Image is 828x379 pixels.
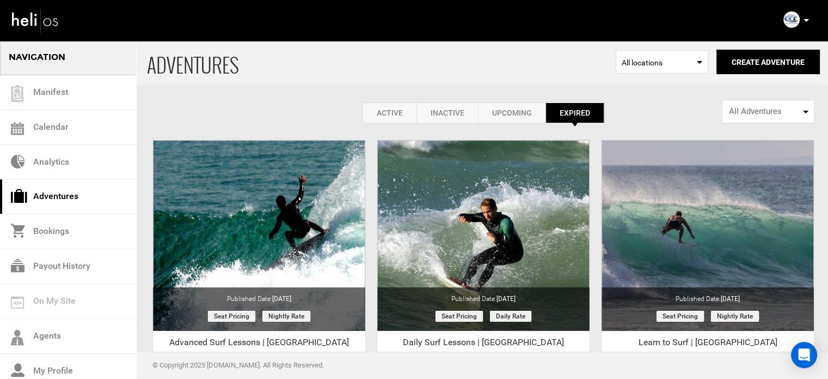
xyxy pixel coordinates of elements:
[416,103,478,123] a: Inactive
[496,295,516,303] span: [DATE]
[657,311,704,322] span: Seat Pricing
[147,40,616,84] span: ADVENTURES
[722,100,814,123] button: All Adventures
[616,50,708,74] span: Select box activate
[602,287,814,304] div: Published Date:
[622,57,702,68] span: All locations
[791,342,817,368] div: Open Intercom Messenger
[272,295,291,303] span: [DATE]
[716,50,820,74] button: Create Adventure
[377,336,590,353] div: Daily Surf Lessons | [GEOGRAPHIC_DATA]
[436,311,483,322] span: Seat Pricing
[729,106,800,117] span: All Adventures
[363,103,416,123] a: Active
[208,311,255,322] span: Seat Pricing
[11,6,60,35] img: heli-logo
[478,103,545,123] a: Upcoming
[262,311,310,322] span: Nightly rate
[377,287,590,304] div: Published Date:
[545,103,604,123] a: Expired
[153,287,365,304] div: Published Date:
[490,311,531,322] span: Daily rate
[602,336,814,353] div: Learn to Surf | [GEOGRAPHIC_DATA]
[153,336,365,353] div: Advanced Surf Lessons | [GEOGRAPHIC_DATA]
[11,297,24,309] img: on_my_site.svg
[11,330,24,346] img: agents-icon.svg
[783,11,800,28] img: ed1b72b280dff956e97858c7780c6dce.png
[9,86,26,102] img: guest-list.svg
[711,311,759,322] span: Nightly rate
[721,295,740,303] span: [DATE]
[11,122,24,135] img: calendar.svg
